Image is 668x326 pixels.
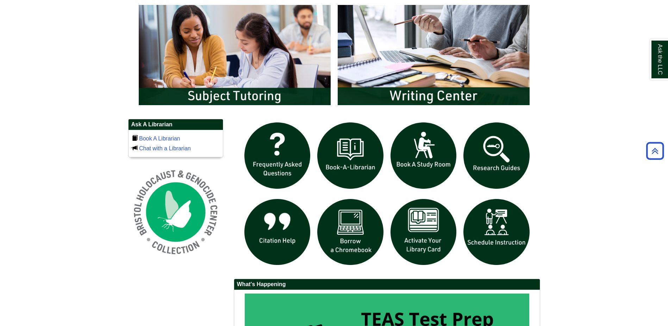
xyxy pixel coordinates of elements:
[128,164,223,260] img: Holocaust and Genocide Collection
[139,135,180,141] a: Book A Librarian
[139,145,191,151] a: Chat with a Librarian
[234,279,540,290] h2: What's Happening
[135,1,533,112] div: slideshow
[387,195,460,269] img: activate Library Card icon links to form to activate student ID into library card
[129,119,223,130] h2: Ask A Librarian
[241,195,314,269] img: citation help icon links to citation help guide page
[387,119,460,192] img: book a study room icon links to book a study room web page
[135,1,334,109] img: Subject Tutoring Information
[460,195,533,269] img: For faculty. Schedule Library Instruction icon links to form.
[644,146,666,156] a: Back to Top
[460,119,533,192] img: Research Guides icon links to research guides web page
[314,195,387,269] img: Borrow a chromebook icon links to the borrow a chromebook web page
[241,119,314,192] img: frequently asked questions
[241,119,533,272] div: slideshow
[314,119,387,192] img: Book a Librarian icon links to book a librarian web page
[334,1,533,109] img: Writing Center Information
